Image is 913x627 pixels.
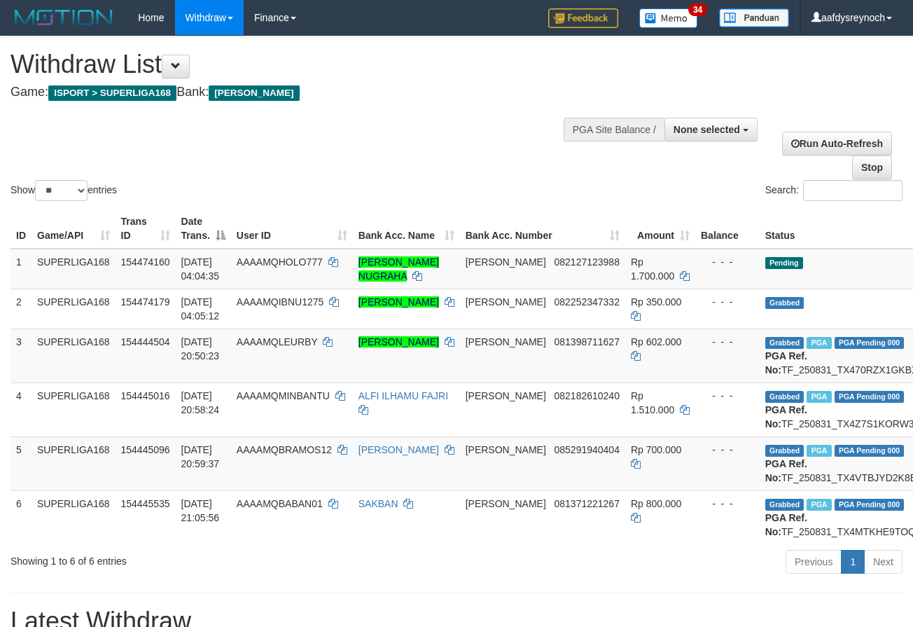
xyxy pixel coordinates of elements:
[237,390,330,401] span: AAAAMQMINBANTU
[11,329,32,383] td: 3
[695,209,760,249] th: Balance
[701,255,754,269] div: - - -
[460,209,625,249] th: Bank Acc. Number: activate to sort column ascending
[807,445,831,457] span: Marked by aafheankoy
[631,336,681,347] span: Rp 602.000
[466,296,546,308] span: [PERSON_NAME]
[631,390,674,415] span: Rp 1.510.000
[32,329,116,383] td: SUPERLIGA168
[32,383,116,436] td: SUPERLIGA168
[765,391,804,403] span: Grabbed
[765,458,807,483] b: PGA Ref. No:
[121,390,170,401] span: 154445016
[32,490,116,544] td: SUPERLIGA168
[209,85,299,101] span: [PERSON_NAME]
[701,443,754,457] div: - - -
[181,390,220,415] span: [DATE] 20:58:24
[176,209,231,249] th: Date Trans.: activate to sort column descending
[358,256,439,282] a: [PERSON_NAME] NUGRAHA
[121,444,170,455] span: 154445096
[701,335,754,349] div: - - -
[48,85,176,101] span: ISPORT > SUPERLIGA168
[181,336,220,361] span: [DATE] 20:50:23
[664,118,758,142] button: None selected
[11,436,32,490] td: 5
[782,132,892,156] a: Run Auto-Refresh
[121,256,170,268] span: 154474160
[237,256,323,268] span: AAAAMQHOLO777
[555,444,620,455] span: Copy 085291940404 to clipboard
[466,336,546,347] span: [PERSON_NAME]
[466,498,546,509] span: [PERSON_NAME]
[639,8,698,28] img: Button%20Memo.svg
[701,295,754,309] div: - - -
[841,550,865,574] a: 1
[807,337,831,349] span: Marked by aafounsreynich
[11,549,370,568] div: Showing 1 to 6 of 6 entries
[237,336,318,347] span: AAAAMQLEURBY
[181,256,220,282] span: [DATE] 04:04:35
[852,156,892,179] a: Stop
[555,390,620,401] span: Copy 082182610240 to clipboard
[701,389,754,403] div: - - -
[765,337,804,349] span: Grabbed
[631,256,674,282] span: Rp 1.700.000
[807,499,831,511] span: Marked by aafheankoy
[765,404,807,429] b: PGA Ref. No:
[807,391,831,403] span: Marked by aafheankoy
[237,296,324,308] span: AAAAMQIBNU1275
[32,249,116,289] td: SUPERLIGA168
[719,8,789,27] img: panduan.png
[358,296,439,308] a: [PERSON_NAME]
[11,85,594,99] h4: Game: Bank:
[181,498,220,523] span: [DATE] 21:05:56
[358,498,398,509] a: SAKBAN
[32,209,116,249] th: Game/API: activate to sort column ascending
[548,8,618,28] img: Feedback.jpg
[353,209,460,249] th: Bank Acc. Name: activate to sort column ascending
[835,391,905,403] span: PGA Pending
[564,118,664,142] div: PGA Site Balance /
[765,257,803,269] span: Pending
[466,256,546,268] span: [PERSON_NAME]
[237,498,323,509] span: AAAAMQBABAN01
[181,444,220,469] span: [DATE] 20:59:37
[358,336,439,347] a: [PERSON_NAME]
[11,180,117,201] label: Show entries
[358,444,439,455] a: [PERSON_NAME]
[11,50,594,78] h1: Withdraw List
[835,445,905,457] span: PGA Pending
[555,296,620,308] span: Copy 082252347332 to clipboard
[121,336,170,347] span: 154444504
[466,390,546,401] span: [PERSON_NAME]
[555,256,620,268] span: Copy 082127123988 to clipboard
[32,436,116,490] td: SUPERLIGA168
[701,497,754,511] div: - - -
[631,498,681,509] span: Rp 800.000
[555,498,620,509] span: Copy 081371221267 to clipboard
[231,209,353,249] th: User ID: activate to sort column ascending
[765,499,804,511] span: Grabbed
[765,297,804,309] span: Grabbed
[688,4,707,16] span: 34
[35,180,88,201] select: Showentries
[765,180,902,201] label: Search:
[555,336,620,347] span: Copy 081398711627 to clipboard
[803,180,902,201] input: Search:
[631,444,681,455] span: Rp 700.000
[466,444,546,455] span: [PERSON_NAME]
[674,124,740,135] span: None selected
[765,445,804,457] span: Grabbed
[765,350,807,375] b: PGA Ref. No:
[358,390,448,401] a: ALFI ILHAMU FAJRI
[835,337,905,349] span: PGA Pending
[11,383,32,436] td: 4
[11,490,32,544] td: 6
[181,296,220,322] span: [DATE] 04:05:12
[11,249,32,289] td: 1
[864,550,902,574] a: Next
[116,209,176,249] th: Trans ID: activate to sort column ascending
[631,296,681,308] span: Rp 350.000
[11,289,32,329] td: 2
[121,296,170,308] span: 154474179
